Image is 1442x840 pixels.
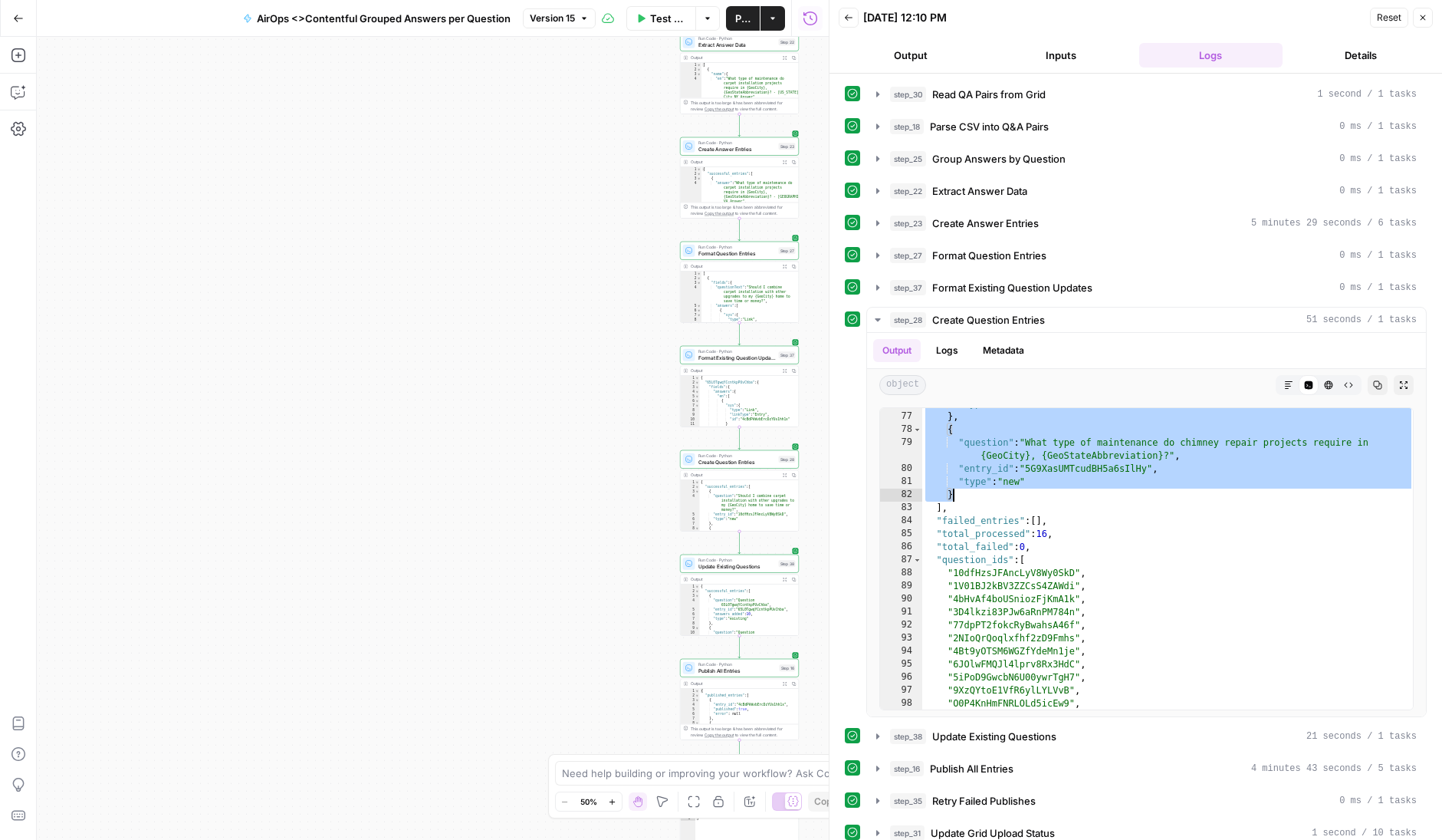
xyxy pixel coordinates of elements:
[913,423,921,436] span: Toggle code folding, rows 78 through 82
[695,721,700,726] span: Toggle code folding, rows 8 through 12
[890,729,926,744] span: step_38
[974,339,1033,362] button: Metadata
[867,275,1426,300] button: 0 ms / 1 tasks
[681,526,700,531] div: 8
[698,41,776,48] span: Extract Answer Data
[691,576,778,582] div: Output
[681,380,700,385] div: 2
[257,11,511,26] span: AirOps <>Contentful Grouped Answers per Question
[880,528,922,541] div: 85
[681,480,700,485] div: 1
[681,598,700,608] div: 4
[738,322,741,344] g: Edge from step_27 to step_37
[681,77,702,100] div: 4
[580,796,597,808] span: 50%
[681,72,702,77] div: 3
[890,119,924,134] span: step_18
[681,489,700,494] div: 3
[814,795,837,809] span: Copy
[1339,281,1417,295] span: 0 ms / 1 tasks
[681,608,700,612] div: 5
[1377,11,1401,25] span: Reset
[867,724,1426,749] button: 21 seconds / 1 tasks
[1370,8,1408,28] button: Reset
[890,248,926,263] span: step_27
[697,72,701,77] span: Toggle code folding, rows 3 through 5
[867,114,1426,139] button: 0 ms / 1 tasks
[808,792,843,812] button: Copy
[867,179,1426,203] button: 0 ms / 1 tasks
[932,87,1046,102] span: Read QA Pairs from Grid
[681,707,700,712] div: 5
[880,489,922,502] div: 82
[873,339,921,362] button: Output
[880,632,922,645] div: 93
[681,281,702,285] div: 3
[681,689,700,693] div: 1
[880,463,922,476] div: 80
[880,423,922,436] div: 78
[234,6,520,31] button: AirOps <>Contentful Grouped Answers per Question
[705,107,734,111] span: Copy the output
[880,580,922,593] div: 89
[681,703,700,707] div: 4
[695,385,700,390] span: Toggle code folding, rows 3 through 78
[681,176,702,181] div: 3
[697,313,701,318] span: Toggle code folding, rows 7 through 11
[523,8,596,28] button: Version 15
[691,100,796,112] div: This output is too large & has been abbreviated for review. to view the full content.
[691,204,796,216] div: This output is too large & has been abbreviated for review. to view the full content.
[691,726,796,738] div: This output is too large & has been abbreviated for review. to view the full content.
[681,172,702,176] div: 2
[1312,826,1417,840] span: 1 second / 10 tasks
[698,453,776,459] span: Run Code · Python
[695,585,700,589] span: Toggle code folding, rows 1 through 114
[680,555,799,636] div: Run Code · PythonUpdate Existing QuestionsStep 38Output{ "successful_entries":[ { "question":"Que...
[880,619,922,632] div: 92
[698,667,777,674] span: Publish All Entries
[705,733,734,737] span: Copy the output
[681,517,700,522] div: 6
[695,698,700,703] span: Toggle code folding, rows 3 through 7
[932,183,1027,199] span: Extract Answer Data
[691,472,778,478] div: Output
[1289,43,1433,68] button: Details
[867,82,1426,107] button: 1 second / 1 tasks
[691,680,778,687] div: Output
[880,554,922,567] div: 87
[691,159,778,165] div: Output
[681,308,702,313] div: 6
[681,721,700,726] div: 8
[697,167,701,172] span: Toggle code folding, rows 1 through 1324
[681,68,702,72] div: 2
[650,11,687,26] span: Test Workflow
[681,404,700,408] div: 7
[1251,762,1417,776] span: 4 minutes 43 seconds / 5 tasks
[680,346,799,427] div: Run Code · PythonFormat Existing Question UpdatesStep 37Output{ "65L0TgwqYCcntkpPUvChba":{ "field...
[890,87,926,102] span: step_30
[697,63,701,68] span: Toggle code folding, rows 1 through 9962
[738,740,741,762] g: Edge from step_16 to step_35
[697,172,701,176] span: Toggle code folding, rows 2 through 1323
[681,512,700,517] div: 5
[681,272,702,276] div: 1
[1317,87,1417,101] span: 1 second / 1 tasks
[681,589,700,594] div: 2
[1339,120,1417,133] span: 0 ms / 1 tasks
[681,594,700,598] div: 3
[1339,184,1417,198] span: 0 ms / 1 tasks
[880,515,922,528] div: 84
[1339,794,1417,808] span: 0 ms / 1 tasks
[681,394,700,399] div: 5
[738,218,741,240] g: Edge from step_23 to step_27
[698,354,776,361] span: Format Existing Question Updates
[681,276,702,281] div: 2
[681,698,700,703] div: 3
[681,304,702,308] div: 5
[695,399,700,404] span: Toggle code folding, rows 6 through 12
[738,531,741,553] g: Edge from step_28 to step_38
[930,119,1049,134] span: Parse CSV into Q&A Pairs
[932,151,1066,166] span: Group Answers by Question
[1139,43,1283,68] button: Logs
[779,143,796,150] div: Step 23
